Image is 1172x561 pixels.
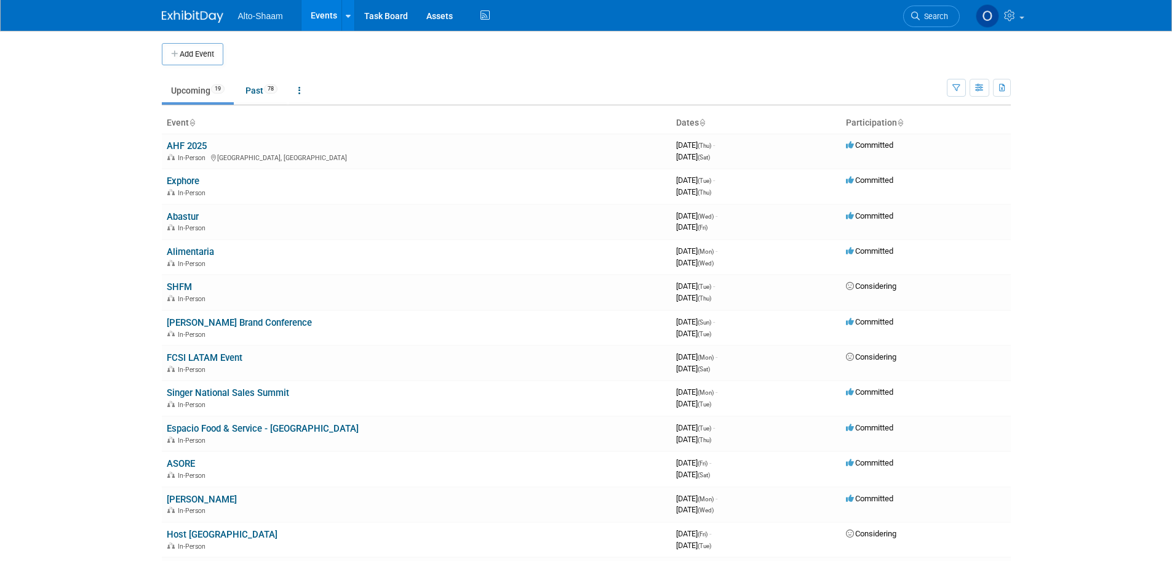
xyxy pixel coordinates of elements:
[698,319,711,326] span: (Sun)
[264,84,277,94] span: 78
[178,437,209,445] span: In-Person
[846,387,893,397] span: Committed
[698,154,710,161] span: (Sat)
[162,43,223,65] button: Add Event
[716,494,717,503] span: -
[716,211,717,220] span: -
[698,283,711,290] span: (Tue)
[841,113,1011,134] th: Participation
[167,224,175,230] img: In-Person Event
[167,317,312,328] a: [PERSON_NAME] Brand Conference
[716,352,717,361] span: -
[167,154,175,160] img: In-Person Event
[676,435,711,444] span: [DATE]
[676,458,711,467] span: [DATE]
[713,281,715,291] span: -
[676,293,711,302] span: [DATE]
[698,260,714,267] span: (Wed)
[699,118,705,127] a: Sort by Start Date
[698,366,710,373] span: (Sat)
[698,543,711,549] span: (Tue)
[676,494,717,503] span: [DATE]
[698,224,708,231] span: (Fri)
[846,529,896,538] span: Considering
[167,176,199,187] a: Exphore
[976,4,999,28] img: Olivia Strasser
[178,366,209,374] span: In-Person
[698,295,711,302] span: (Thu)
[676,352,717,361] span: [DATE]
[236,79,287,102] a: Past78
[846,317,893,326] span: Committed
[676,364,710,373] span: [DATE]
[698,425,711,432] span: (Tue)
[698,496,714,502] span: (Mon)
[162,113,671,134] th: Event
[676,387,717,397] span: [DATE]
[716,387,717,397] span: -
[676,423,715,432] span: [DATE]
[698,248,714,255] span: (Mon)
[676,399,711,408] span: [DATE]
[676,317,715,326] span: [DATE]
[698,437,711,443] span: (Thu)
[676,222,708,232] span: [DATE]
[709,529,711,538] span: -
[167,331,175,337] img: In-Person Event
[897,118,903,127] a: Sort by Participation Type
[167,295,175,301] img: In-Person Event
[698,213,714,220] span: (Wed)
[676,176,715,185] span: [DATE]
[178,543,209,551] span: In-Person
[676,529,711,538] span: [DATE]
[167,281,192,293] a: SHFM
[698,189,711,196] span: (Thu)
[167,423,359,434] a: Espacio Food & Service - [GEOGRAPHIC_DATA]
[713,423,715,432] span: -
[698,142,711,149] span: (Thu)
[698,401,711,408] span: (Tue)
[920,12,948,21] span: Search
[846,352,896,361] span: Considering
[713,140,715,150] span: -
[698,531,708,538] span: (Fri)
[676,541,711,550] span: [DATE]
[671,113,841,134] th: Dates
[903,6,960,27] a: Search
[167,152,666,162] div: [GEOGRAPHIC_DATA], [GEOGRAPHIC_DATA]
[167,189,175,195] img: In-Person Event
[698,389,714,396] span: (Mon)
[676,246,717,256] span: [DATE]
[846,246,893,256] span: Committed
[167,494,237,505] a: [PERSON_NAME]
[676,211,717,220] span: [DATE]
[846,458,893,467] span: Committed
[698,507,714,514] span: (Wed)
[676,152,710,161] span: [DATE]
[846,211,893,220] span: Committed
[167,246,214,257] a: Alimentaria
[167,140,207,151] a: AHF 2025
[846,281,896,291] span: Considering
[676,281,715,291] span: [DATE]
[698,472,710,478] span: (Sat)
[167,458,195,469] a: ASORE
[167,543,175,549] img: In-Person Event
[676,505,714,514] span: [DATE]
[211,84,225,94] span: 19
[676,470,710,479] span: [DATE]
[189,118,195,127] a: Sort by Event Name
[178,331,209,339] span: In-Person
[676,329,711,338] span: [DATE]
[238,11,283,21] span: Alto-Shaam
[676,140,715,150] span: [DATE]
[167,260,175,266] img: In-Person Event
[167,387,289,398] a: Singer National Sales Summit
[167,472,175,478] img: In-Person Event
[178,224,209,232] span: In-Person
[846,140,893,150] span: Committed
[698,354,714,361] span: (Mon)
[178,472,209,480] span: In-Person
[178,260,209,268] span: In-Person
[162,10,223,23] img: ExhibitDay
